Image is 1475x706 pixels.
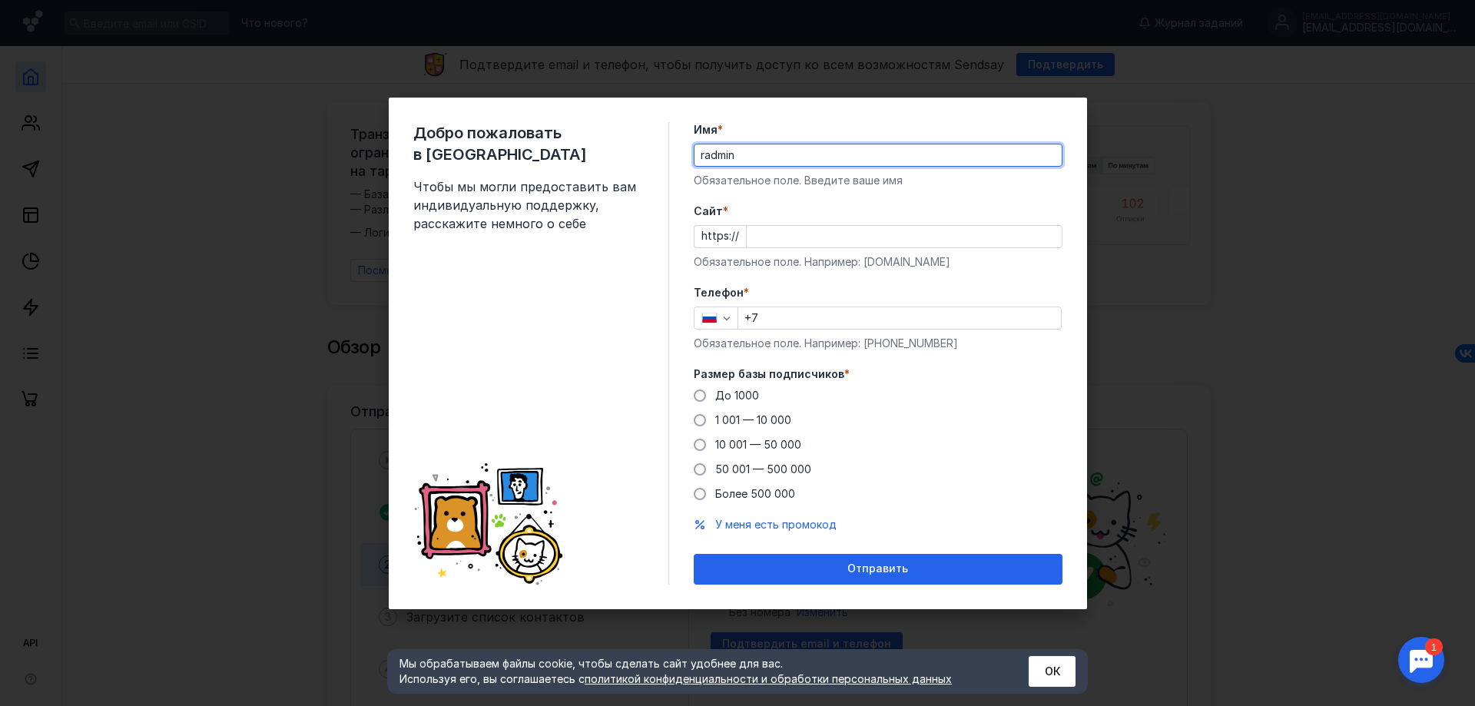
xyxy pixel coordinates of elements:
[413,122,644,165] span: Добро пожаловать в [GEOGRAPHIC_DATA]
[1029,656,1076,687] button: ОК
[694,366,844,382] span: Размер базы подписчиков
[715,517,837,532] button: У меня есть промокод
[715,487,795,500] span: Более 500 000
[715,413,791,426] span: 1 001 — 10 000
[715,389,759,402] span: До 1000
[715,438,801,451] span: 10 001 — 50 000
[694,173,1062,188] div: Обязательное поле. Введите ваше имя
[847,562,908,575] span: Отправить
[694,336,1062,351] div: Обязательное поле. Например: [PHONE_NUMBER]
[694,554,1062,585] button: Отправить
[715,462,811,476] span: 50 001 — 500 000
[413,177,644,233] span: Чтобы мы могли предоставить вам индивидуальную поддержку, расскажите немного о себе
[399,656,991,687] div: Мы обрабатываем файлы cookie, чтобы сделать сайт удобнее для вас. Используя его, вы соглашаетесь c
[694,204,723,219] span: Cайт
[35,9,52,26] div: 1
[715,518,837,531] span: У меня есть промокод
[694,285,744,300] span: Телефон
[694,254,1062,270] div: Обязательное поле. Например: [DOMAIN_NAME]
[694,122,718,138] span: Имя
[585,672,952,685] a: политикой конфиденциальности и обработки персональных данных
